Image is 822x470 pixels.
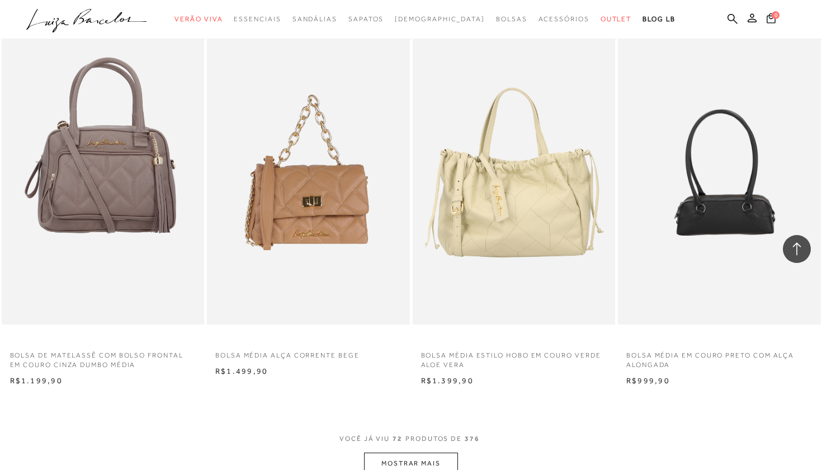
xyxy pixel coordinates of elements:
[413,344,616,370] a: BOLSA MÉDIA ESTILO HOBO EM COURO VERDE ALOE VERA
[215,366,268,375] span: R$1.499,90
[3,22,204,323] img: BOLSA DE MATELASSÊ COM BOLSO FRONTAL EM COURO CINZA DUMBO MÉDIA
[207,344,410,360] a: BOLSA MÉDIA ALÇA CORRENTE BEGE
[414,22,615,323] img: BOLSA MÉDIA ESTILO HOBO EM COURO VERDE ALOE VERA
[465,435,480,443] span: 376
[601,15,632,23] span: Outlet
[3,22,204,323] a: BOLSA DE MATELASSÊ COM BOLSO FRONTAL EM COURO CINZA DUMBO MÉDIA BOLSA DE MATELASSÊ COM BOLSO FRON...
[292,9,337,30] a: categoryNavScreenReaderText
[348,15,384,23] span: Sapatos
[772,11,780,19] span: 0
[414,22,615,323] a: BOLSA MÉDIA ESTILO HOBO EM COURO VERDE ALOE VERA BOLSA MÉDIA ESTILO HOBO EM COURO VERDE ALOE VERA
[496,9,527,30] a: categoryNavScreenReaderText
[292,15,337,23] span: Sandálias
[538,9,589,30] a: categoryNavScreenReaderText
[234,15,281,23] span: Essenciais
[208,22,409,323] a: BOLSA MÉDIA ALÇA CORRENTE BEGE BOLSA MÉDIA ALÇA CORRENTE BEGE
[601,9,632,30] a: categoryNavScreenReaderText
[174,9,223,30] a: categoryNavScreenReaderText
[393,435,403,443] span: 72
[234,9,281,30] a: categoryNavScreenReaderText
[619,22,820,323] a: BOLSA MÉDIA EM COURO PRETO COM ALÇA ALONGADA BOLSA MÉDIA EM COURO PRETO COM ALÇA ALONGADA
[763,12,779,27] button: 0
[626,376,670,385] span: R$999,90
[348,9,384,30] a: categoryNavScreenReaderText
[538,15,589,23] span: Acessórios
[496,15,527,23] span: Bolsas
[2,344,205,370] a: BOLSA DE MATELASSÊ COM BOLSO FRONTAL EM COURO CINZA DUMBO MÉDIA
[395,15,485,23] span: [DEMOGRAPHIC_DATA]
[618,344,821,370] a: BOLSA MÉDIA EM COURO PRETO COM ALÇA ALONGADA
[339,435,483,443] span: VOCÊ JÁ VIU PRODUTOS DE
[10,376,63,385] span: R$1.199,90
[619,22,820,323] img: BOLSA MÉDIA EM COURO PRETO COM ALÇA ALONGADA
[174,15,223,23] span: Verão Viva
[395,9,485,30] a: noSubCategoriesText
[208,22,409,323] img: BOLSA MÉDIA ALÇA CORRENTE BEGE
[643,15,675,23] span: BLOG LB
[643,9,675,30] a: BLOG LB
[421,376,474,385] span: R$1.399,90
